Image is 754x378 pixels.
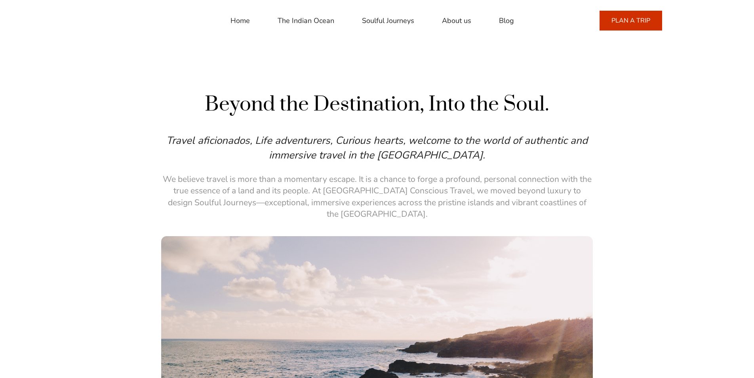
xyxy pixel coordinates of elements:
a: Blog [499,11,514,30]
a: The Indian Ocean [278,11,334,30]
a: Home [230,11,250,30]
p: We believe travel is more than a momentary escape. It is a chance to forge a profound, personal c... [161,174,593,220]
a: Soulful Journeys [362,11,414,30]
a: PLAN A TRIP [600,11,662,31]
h1: Beyond the Destination, Into the Soul. [161,91,593,118]
p: Travel aficionados, Life adventurers, Curious hearts, welcome to the world of authentic and immer... [161,134,593,162]
a: About us [442,11,471,30]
